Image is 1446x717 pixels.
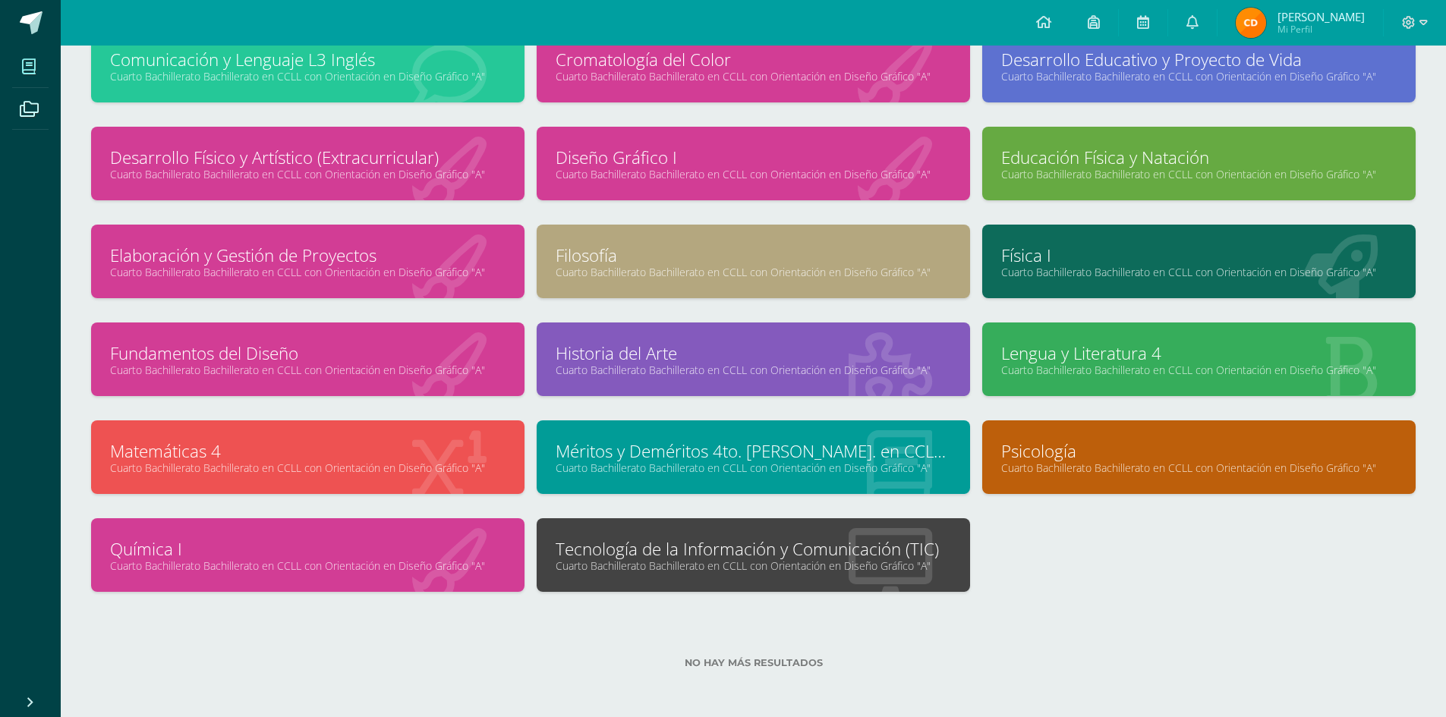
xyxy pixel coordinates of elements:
[110,439,506,463] a: Matemáticas 4
[556,537,951,561] a: Tecnología de la Información y Comunicación (TIC)
[1001,167,1397,181] a: Cuarto Bachillerato Bachillerato en CCLL con Orientación en Diseño Gráfico "A"
[110,265,506,279] a: Cuarto Bachillerato Bachillerato en CCLL con Orientación en Diseño Gráfico "A"
[1001,461,1397,475] a: Cuarto Bachillerato Bachillerato en CCLL con Orientación en Diseño Gráfico "A"
[1277,9,1365,24] span: [PERSON_NAME]
[110,341,506,365] a: Fundamentos del Diseño
[1001,265,1397,279] a: Cuarto Bachillerato Bachillerato en CCLL con Orientación en Diseño Gráfico "A"
[556,146,951,169] a: Diseño Gráfico I
[556,461,951,475] a: Cuarto Bachillerato Bachillerato en CCLL con Orientación en Diseño Gráfico "A"
[1001,69,1397,83] a: Cuarto Bachillerato Bachillerato en CCLL con Orientación en Diseño Gráfico "A"
[556,244,951,267] a: Filosofía
[1001,146,1397,169] a: Educación Física y Natación
[556,363,951,377] a: Cuarto Bachillerato Bachillerato en CCLL con Orientación en Diseño Gráfico "A"
[556,167,951,181] a: Cuarto Bachillerato Bachillerato en CCLL con Orientación en Diseño Gráfico "A"
[556,439,951,463] a: Méritos y Deméritos 4to. [PERSON_NAME]. en CCLL. con Orientación en Diseño Gráfico "A"
[110,537,506,561] a: Química I
[1001,439,1397,463] a: Psicología
[91,657,1416,668] label: No hay más resultados
[110,363,506,377] a: Cuarto Bachillerato Bachillerato en CCLL con Orientación en Diseño Gráfico "A"
[556,48,951,71] a: Cromatología del Color
[1001,363,1397,377] a: Cuarto Bachillerato Bachillerato en CCLL con Orientación en Diseño Gráfico "A"
[1001,244,1397,267] a: Física I
[556,341,951,365] a: Historia del Arte
[110,69,506,83] a: Cuarto Bachillerato Bachillerato en CCLL con Orientación en Diseño Gráfico "A"
[110,167,506,181] a: Cuarto Bachillerato Bachillerato en CCLL con Orientación en Diseño Gráfico "A"
[110,146,506,169] a: Desarrollo Físico y Artístico (Extracurricular)
[110,244,506,267] a: Elaboración y Gestión de Proyectos
[1001,341,1397,365] a: Lengua y Literatura 4
[110,558,506,573] a: Cuarto Bachillerato Bachillerato en CCLL con Orientación en Diseño Gráfico "A"
[556,558,951,573] a: Cuarto Bachillerato Bachillerato en CCLL con Orientación en Diseño Gráfico "A"
[556,265,951,279] a: Cuarto Bachillerato Bachillerato en CCLL con Orientación en Diseño Gráfico "A"
[1001,48,1397,71] a: Desarrollo Educativo y Proyecto de Vida
[110,461,506,475] a: Cuarto Bachillerato Bachillerato en CCLL con Orientación en Diseño Gráfico "A"
[556,69,951,83] a: Cuarto Bachillerato Bachillerato en CCLL con Orientación en Diseño Gráfico "A"
[110,48,506,71] a: Comunicación y Lenguaje L3 Inglés
[1236,8,1266,38] img: a678470f8f6611accaf208cc37e056cc.png
[1277,23,1365,36] span: Mi Perfil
